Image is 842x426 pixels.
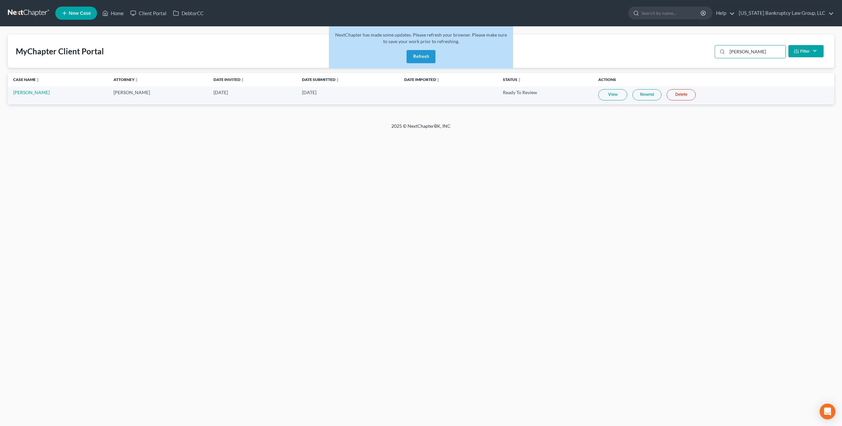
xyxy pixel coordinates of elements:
i: unfold_more [436,78,440,82]
a: Date Submittedunfold_more [302,77,339,82]
button: Refresh [407,50,435,63]
div: 2025 © NextChapterBK, INC [234,123,608,135]
div: Open Intercom Messenger [820,404,835,419]
i: unfold_more [517,78,521,82]
td: [PERSON_NAME] [108,86,209,104]
a: Attorneyunfold_more [113,77,138,82]
i: unfold_more [135,78,138,82]
i: unfold_more [335,78,339,82]
a: Delete [667,89,696,100]
td: Ready To Review [498,86,593,104]
a: [PERSON_NAME] [13,90,50,95]
input: Search by name... [641,7,702,19]
a: View [598,89,627,100]
span: New Case [69,11,91,16]
a: Help [713,7,735,19]
a: Resend [632,89,661,100]
i: unfold_more [240,78,244,82]
a: Case Nameunfold_more [13,77,40,82]
a: Home [99,7,127,19]
a: Client Portal [127,7,170,19]
button: Filter [788,45,824,57]
span: [DATE] [213,90,228,95]
a: Date Importedunfold_more [404,77,440,82]
a: [US_STATE] Bankruptcy Law Group, LLC [735,7,834,19]
input: Search... [727,45,785,58]
a: Statusunfold_more [503,77,521,82]
span: [DATE] [302,90,316,95]
div: MyChapter Client Portal [16,46,104,57]
th: Actions [593,73,834,86]
a: DebtorCC [170,7,207,19]
a: Date Invitedunfold_more [213,77,244,82]
span: NextChapter has made some updates. Please refresh your browser. Please make sure to save your wor... [335,32,507,44]
i: unfold_more [36,78,40,82]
